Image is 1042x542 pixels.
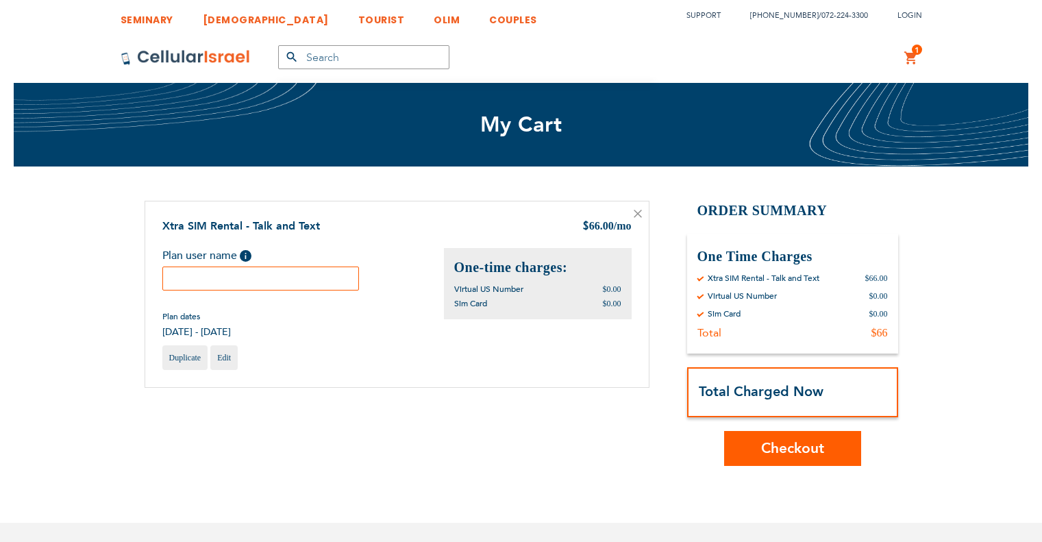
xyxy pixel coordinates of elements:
a: 072-224-3300 [821,10,868,21]
button: Checkout [724,431,861,466]
span: Sim Card [454,298,487,309]
a: Duplicate [162,345,208,370]
span: Help [240,250,251,262]
a: [PHONE_NUMBER] [750,10,819,21]
a: Xtra SIM Rental - Talk and Text [162,219,320,234]
div: $0.00 [869,291,888,301]
span: $ [582,219,589,235]
a: TOURIST [358,3,405,29]
span: Plan dates [162,311,231,322]
img: Cellular Israel Logo [121,49,251,66]
div: Xtra SIM Rental - Talk and Text [708,273,819,284]
h2: One-time charges: [454,258,621,277]
a: Edit [210,345,238,370]
span: 1 [915,45,919,56]
div: $66 [871,326,888,340]
span: Edit [217,353,231,362]
li: / [736,5,868,25]
div: 66.00 [582,219,632,235]
input: Search [278,45,449,69]
span: Virtual US Number [454,284,523,295]
a: Support [686,10,721,21]
span: Plan user name [162,248,237,263]
a: OLIM [434,3,460,29]
div: Sim Card [708,308,741,319]
div: Total [697,326,721,340]
div: $66.00 [865,273,888,284]
span: Checkout [761,439,824,458]
strong: Total Charged Now [699,382,823,401]
a: 1 [904,50,919,66]
div: Virtual US Number [708,291,777,301]
a: COUPLES [489,3,537,29]
span: /mo [614,220,632,232]
span: Login [897,10,922,21]
span: $0.00 [603,299,621,308]
div: $0.00 [869,308,888,319]
a: [DEMOGRAPHIC_DATA] [203,3,329,29]
a: SEMINARY [121,3,173,29]
h3: One Time Charges [697,247,888,266]
span: My Cart [480,110,562,139]
span: [DATE] - [DATE] [162,325,231,338]
span: Duplicate [169,353,201,362]
span: $0.00 [603,284,621,294]
h2: Order Summary [687,201,898,221]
